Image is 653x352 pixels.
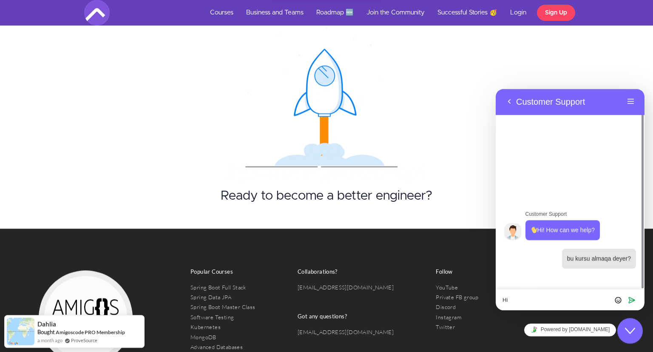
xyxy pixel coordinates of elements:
h3: Collaborations? [298,265,394,283]
iframe: chat widget [617,318,644,343]
a: Spring Data JPA [190,294,231,300]
span: Bought [37,329,55,335]
iframe: chat widget [496,89,644,310]
h3: Popular Courses [190,265,255,283]
a: Amigoscode PRO Membership [56,329,125,335]
span: Dahlia [37,321,56,328]
a: MongoDB [190,334,216,341]
a: Discord [436,303,456,310]
img: provesource social proof notification image [7,318,34,345]
h3: Got any questions? [298,297,394,327]
a: Instagram [436,314,461,321]
a: Spring Boot Full Stack [190,284,246,291]
a: YouTube [436,284,458,291]
a: Spring Boot Master Class [190,303,255,310]
img: giphy.gif [224,27,429,180]
a: Advanced Databases [190,343,243,350]
a: Twitter [436,323,455,330]
a: ProveSource [71,337,97,344]
span: a month ago [37,337,62,344]
a: [EMAIL_ADDRESS][DOMAIN_NAME] [298,283,394,292]
a: Kubernetes [190,323,221,330]
a: Sign Up [537,5,575,21]
a: Software Testing [190,314,234,321]
a: [EMAIL_ADDRESS][DOMAIN_NAME] [298,329,394,335]
h3: Follow [436,265,478,283]
a: Private FB group [436,294,478,300]
iframe: chat widget [496,320,644,339]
